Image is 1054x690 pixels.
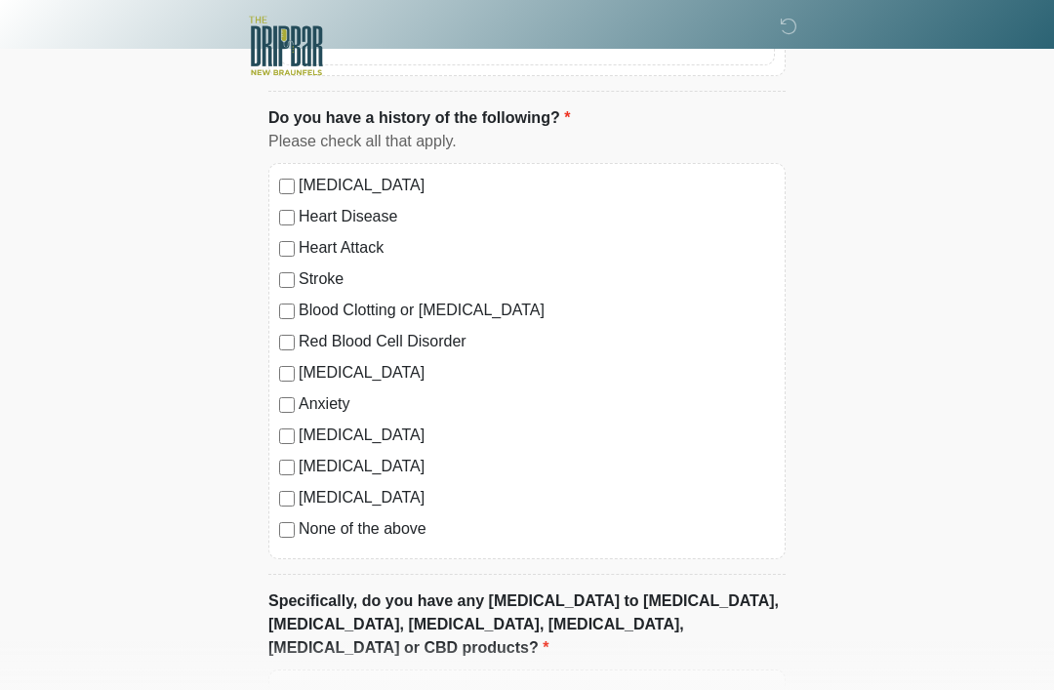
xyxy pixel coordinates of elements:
[279,491,295,507] input: [MEDICAL_DATA]
[279,460,295,475] input: [MEDICAL_DATA]
[299,517,775,541] label: None of the above
[279,241,295,257] input: Heart Attack
[249,15,323,78] img: The DRIPBaR - New Braunfels Logo
[299,267,775,291] label: Stroke
[299,330,775,353] label: Red Blood Cell Disorder
[279,210,295,225] input: Heart Disease
[299,424,775,447] label: [MEDICAL_DATA]
[299,299,775,322] label: Blood Clotting or [MEDICAL_DATA]
[299,486,775,509] label: [MEDICAL_DATA]
[279,366,295,382] input: [MEDICAL_DATA]
[279,428,295,444] input: [MEDICAL_DATA]
[299,455,775,478] label: [MEDICAL_DATA]
[279,397,295,413] input: Anxiety
[279,304,295,319] input: Blood Clotting or [MEDICAL_DATA]
[268,130,786,153] div: Please check all that apply.
[299,174,775,197] label: [MEDICAL_DATA]
[279,179,295,194] input: [MEDICAL_DATA]
[268,106,570,130] label: Do you have a history of the following?
[279,522,295,538] input: None of the above
[268,589,786,660] label: Specifically, do you have any [MEDICAL_DATA] to [MEDICAL_DATA], [MEDICAL_DATA], [MEDICAL_DATA], [...
[299,392,775,416] label: Anxiety
[299,236,775,260] label: Heart Attack
[279,335,295,350] input: Red Blood Cell Disorder
[299,361,775,385] label: [MEDICAL_DATA]
[299,205,775,228] label: Heart Disease
[279,272,295,288] input: Stroke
